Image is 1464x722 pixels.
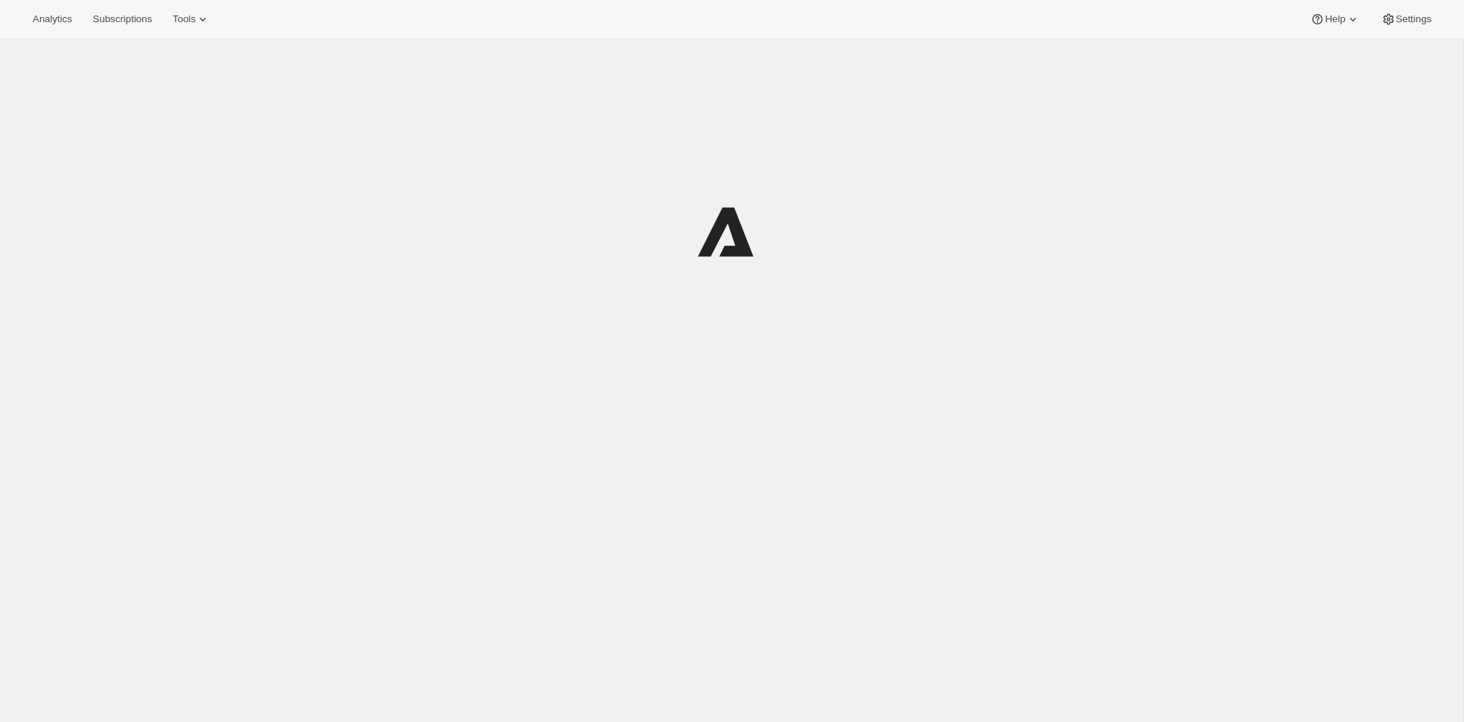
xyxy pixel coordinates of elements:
span: Subscriptions [93,13,152,25]
span: Tools [172,13,195,25]
button: Settings [1372,9,1440,30]
button: Analytics [24,9,81,30]
button: Help [1301,9,1369,30]
button: Tools [164,9,219,30]
span: Analytics [33,13,72,25]
span: Settings [1396,13,1431,25]
button: Subscriptions [84,9,161,30]
span: Help [1325,13,1345,25]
